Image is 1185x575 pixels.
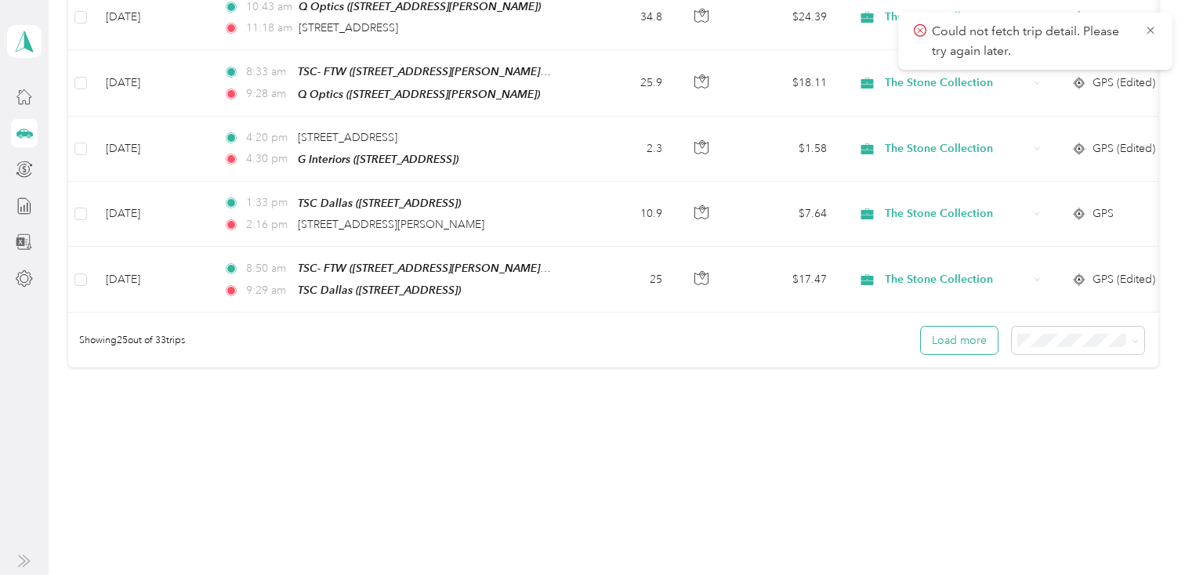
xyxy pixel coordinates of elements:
span: Q Optics ([STREET_ADDRESS][PERSON_NAME]) [298,88,540,100]
td: [DATE] [93,247,211,313]
button: Load more [921,327,998,354]
span: The Stone Collection [885,205,1028,222]
span: [STREET_ADDRESS] [298,131,397,144]
span: The Stone Collection [885,9,1028,26]
td: [DATE] [93,182,211,247]
span: TSC- FTW ([STREET_ADDRESS][PERSON_NAME] , [GEOGRAPHIC_DATA], [GEOGRAPHIC_DATA]) [298,262,778,275]
span: 8:50 am [246,260,291,277]
span: The Stone Collection [885,140,1028,157]
span: G Interiors ([STREET_ADDRESS]) [298,153,458,165]
span: [STREET_ADDRESS] [299,21,398,34]
td: $18.11 [730,50,839,116]
span: 4:20 pm [246,129,291,146]
span: 9:29 am [246,282,291,299]
span: 1:33 pm [246,194,291,212]
td: 25.9 [571,50,675,116]
span: The Stone Collection [885,271,1028,288]
span: TSC Dallas ([STREET_ADDRESS]) [298,197,461,209]
td: [DATE] [93,50,211,116]
span: GPS (Edited) [1093,74,1155,92]
span: 11:18 am [246,20,292,37]
span: GPS (Edited) [1093,271,1155,288]
span: TSC Dallas ([STREET_ADDRESS]) [298,284,461,296]
span: 2:16 pm [246,216,291,233]
span: GPS [1093,205,1114,222]
td: $7.64 [730,182,839,247]
span: TSC- FTW ([STREET_ADDRESS][PERSON_NAME] , [GEOGRAPHIC_DATA], [GEOGRAPHIC_DATA]) [298,65,778,78]
td: 10.9 [571,182,675,247]
p: Could not fetch trip detail. Please try again later. [932,22,1132,60]
span: The Stone Collection [885,74,1028,92]
iframe: Everlance-gr Chat Button Frame [1097,487,1185,575]
td: [DATE] [93,117,211,182]
span: GPS [1093,9,1114,26]
td: $1.58 [730,117,839,182]
span: 8:33 am [246,63,291,81]
span: 4:30 pm [246,150,291,168]
span: Showing 25 out of 33 trips [68,334,185,348]
span: 9:28 am [246,85,291,103]
span: [STREET_ADDRESS][PERSON_NAME] [298,218,484,231]
span: GPS (Edited) [1093,140,1155,157]
td: 2.3 [571,117,675,182]
td: 25 [571,247,675,313]
td: $17.47 [730,247,839,313]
